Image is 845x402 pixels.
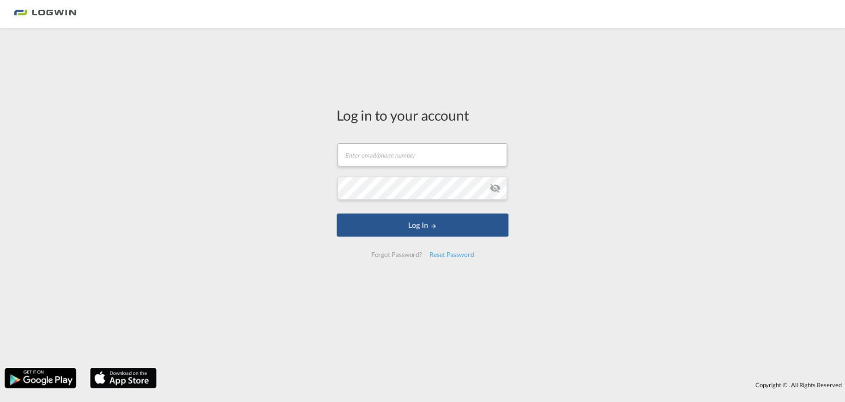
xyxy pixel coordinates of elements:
[14,4,76,24] img: 2761ae10d95411efa20a1f5e0282d2d7.png
[426,246,478,263] div: Reset Password
[4,367,77,389] img: google.png
[337,213,508,237] button: LOGIN
[337,105,508,125] div: Log in to your account
[89,367,157,389] img: apple.png
[489,183,501,194] md-icon: icon-eye-off
[367,246,425,263] div: Forgot Password?
[161,377,845,393] div: Copyright © . All Rights Reserved
[338,143,507,166] input: Enter email/phone number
